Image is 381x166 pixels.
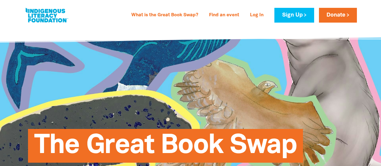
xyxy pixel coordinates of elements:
a: What is the Great Book Swap? [128,11,202,20]
span: The Great Book Swap [34,133,297,163]
a: Donate [319,8,357,23]
a: Find an event [205,11,243,20]
a: Sign Up [274,8,314,23]
a: Log In [246,11,267,20]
